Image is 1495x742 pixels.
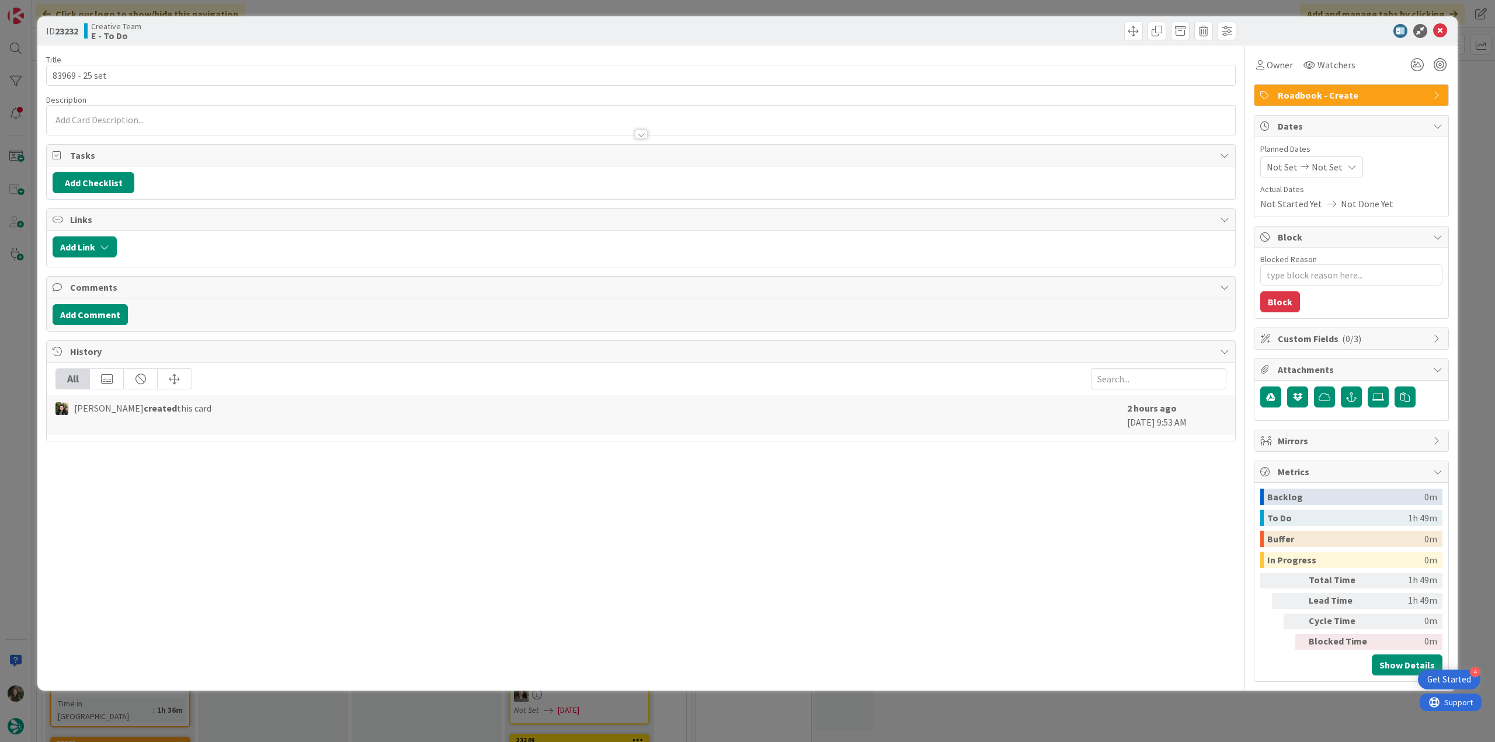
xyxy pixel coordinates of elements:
[74,401,211,415] span: [PERSON_NAME] this card
[46,54,61,65] label: Title
[1378,634,1437,650] div: 0m
[1278,363,1427,377] span: Attachments
[70,344,1214,358] span: History
[46,95,86,105] span: Description
[1309,634,1373,650] div: Blocked Time
[1278,88,1427,102] span: Roadbook - Create
[56,369,90,389] div: All
[1267,552,1424,568] div: In Progress
[46,24,78,38] span: ID
[1378,593,1437,609] div: 1h 49m
[1424,489,1437,505] div: 0m
[91,31,141,40] b: E - To Do
[53,172,134,193] button: Add Checklist
[1408,510,1437,526] div: 1h 49m
[1278,119,1427,133] span: Dates
[1260,143,1442,155] span: Planned Dates
[1278,465,1427,479] span: Metrics
[1260,183,1442,196] span: Actual Dates
[53,236,117,257] button: Add Link
[55,402,68,415] img: BC
[70,280,1214,294] span: Comments
[1127,402,1177,414] b: 2 hours ago
[1267,510,1408,526] div: To Do
[1267,489,1424,505] div: Backlog
[1427,674,1471,685] div: Get Started
[1378,614,1437,629] div: 0m
[1341,197,1393,211] span: Not Done Yet
[53,304,128,325] button: Add Comment
[144,402,177,414] b: created
[1278,332,1427,346] span: Custom Fields
[1418,670,1480,689] div: Open Get Started checklist, remaining modules: 4
[1278,434,1427,448] span: Mirrors
[46,65,1236,86] input: type card name here...
[1309,573,1373,588] div: Total Time
[1278,230,1427,244] span: Block
[70,213,1214,227] span: Links
[1378,573,1437,588] div: 1h 49m
[1267,160,1298,174] span: Not Set
[1260,291,1300,312] button: Block
[1424,552,1437,568] div: 0m
[1470,667,1480,677] div: 4
[1424,531,1437,547] div: 0m
[1260,197,1322,211] span: Not Started Yet
[25,2,53,16] span: Support
[1317,58,1355,72] span: Watchers
[1342,333,1361,344] span: ( 0/3 )
[1267,58,1293,72] span: Owner
[70,148,1214,162] span: Tasks
[1309,593,1373,609] div: Lead Time
[1309,614,1373,629] div: Cycle Time
[91,22,141,31] span: Creative Team
[1127,401,1226,429] div: [DATE] 9:53 AM
[1091,368,1226,389] input: Search...
[1372,654,1442,675] button: Show Details
[55,25,78,37] b: 23232
[1260,254,1317,264] label: Blocked Reason
[1267,531,1424,547] div: Buffer
[1312,160,1343,174] span: Not Set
